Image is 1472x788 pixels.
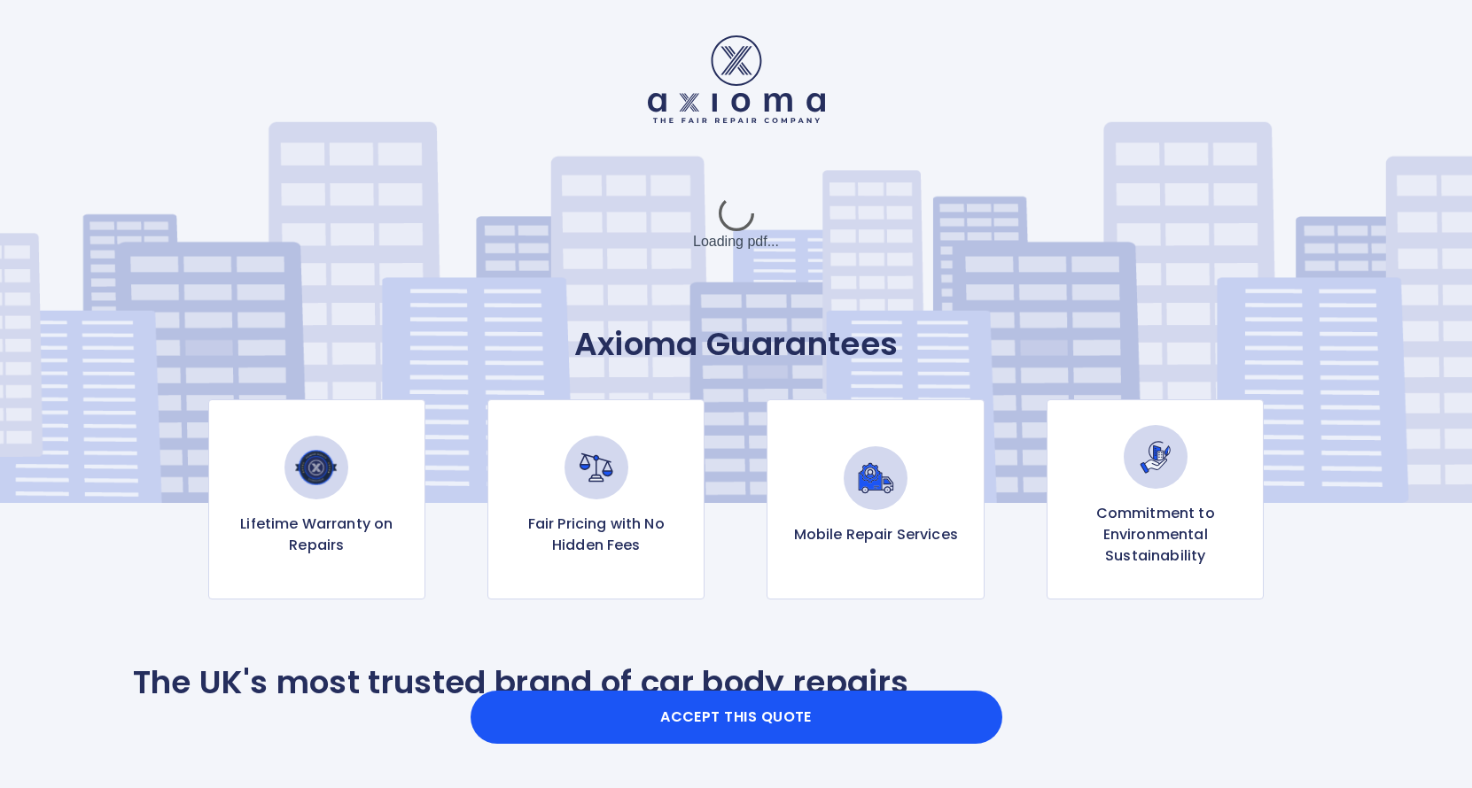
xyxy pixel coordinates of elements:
[133,663,909,702] p: The UK's most trusted brand of car body repairs
[133,325,1340,364] p: Axioma Guarantees
[794,524,958,545] p: Mobile Repair Services
[648,35,825,123] img: Logo
[604,180,869,268] div: Loading pdf...
[1062,503,1249,567] p: Commitment to Environmental Sustainability
[502,514,689,556] p: Fair Pricing with No Hidden Fees
[471,691,1002,744] button: Accept this Quote
[565,436,628,499] img: Fair Pricing with No Hidden Fees
[284,436,348,499] img: Lifetime Warranty on Repairs
[844,446,907,510] img: Mobile Repair Services
[223,514,410,556] p: Lifetime Warranty on Repairs
[1124,425,1188,489] img: Commitment to Environmental Sustainability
